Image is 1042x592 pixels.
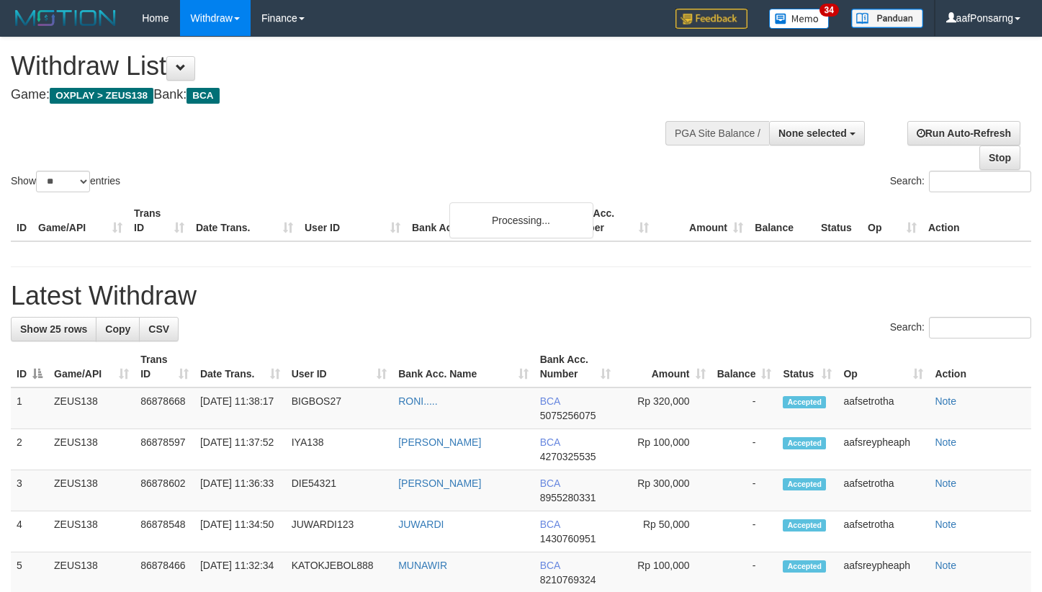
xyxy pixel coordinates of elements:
[837,470,929,511] td: aafsetrotha
[862,200,922,241] th: Op
[711,429,778,470] td: -
[128,200,190,241] th: Trans ID
[11,88,681,102] h4: Game: Bank:
[48,346,135,387] th: Game/API: activate to sort column ascending
[783,396,826,408] span: Accepted
[929,171,1031,192] input: Search:
[665,121,769,145] div: PGA Site Balance /
[783,437,826,449] span: Accepted
[299,200,406,241] th: User ID
[540,533,596,544] span: Copy 1430760951 to clipboard
[711,387,778,429] td: -
[105,323,130,335] span: Copy
[979,145,1020,170] a: Stop
[769,121,865,145] button: None selected
[675,9,747,29] img: Feedback.jpg
[398,519,444,530] a: JUWARDI
[148,323,169,335] span: CSV
[540,560,560,571] span: BCA
[907,121,1020,145] a: Run Auto-Refresh
[398,560,447,571] a: MUNAWIR
[11,429,48,470] td: 2
[540,410,596,421] span: Copy 5075256075 to clipboard
[935,395,956,407] a: Note
[11,346,48,387] th: ID: activate to sort column descending
[194,346,286,387] th: Date Trans.: activate to sort column ascending
[783,560,826,573] span: Accepted
[837,346,929,387] th: Op: activate to sort column ascending
[815,200,862,241] th: Status
[540,519,560,530] span: BCA
[540,492,596,503] span: Copy 8955280331 to clipboard
[837,387,929,429] td: aafsetrotha
[36,171,90,192] select: Showentries
[560,200,655,241] th: Bank Acc. Number
[194,470,286,511] td: [DATE] 11:36:33
[135,429,194,470] td: 86878597
[48,511,135,552] td: ZEUS138
[96,317,140,341] a: Copy
[534,346,617,387] th: Bank Acc. Number: activate to sort column ascending
[286,429,392,470] td: IYA138
[392,346,534,387] th: Bank Acc. Name: activate to sort column ascending
[540,477,560,489] span: BCA
[406,200,560,241] th: Bank Acc. Name
[616,429,711,470] td: Rp 100,000
[540,574,596,586] span: Copy 8210769324 to clipboard
[11,282,1031,310] h1: Latest Withdraw
[890,317,1031,338] label: Search:
[922,200,1031,241] th: Action
[11,317,96,341] a: Show 25 rows
[890,171,1031,192] label: Search:
[135,511,194,552] td: 86878548
[398,436,481,448] a: [PERSON_NAME]
[711,511,778,552] td: -
[11,470,48,511] td: 3
[11,171,120,192] label: Show entries
[540,395,560,407] span: BCA
[819,4,839,17] span: 34
[837,511,929,552] td: aafsetrotha
[540,436,560,448] span: BCA
[48,429,135,470] td: ZEUS138
[398,477,481,489] a: [PERSON_NAME]
[50,88,153,104] span: OXPLAY > ZEUS138
[194,511,286,552] td: [DATE] 11:34:50
[286,346,392,387] th: User ID: activate to sort column ascending
[11,52,681,81] h1: Withdraw List
[540,451,596,462] span: Copy 4270325535 to clipboard
[711,346,778,387] th: Balance: activate to sort column ascending
[783,478,826,490] span: Accepted
[48,387,135,429] td: ZEUS138
[749,200,815,241] th: Balance
[851,9,923,28] img: panduan.png
[187,88,219,104] span: BCA
[286,511,392,552] td: JUWARDI123
[616,470,711,511] td: Rp 300,000
[777,346,837,387] th: Status: activate to sort column ascending
[32,200,128,241] th: Game/API
[190,200,299,241] th: Date Trans.
[616,511,711,552] td: Rp 50,000
[837,429,929,470] td: aafsreypheaph
[769,9,830,29] img: Button%20Memo.svg
[194,429,286,470] td: [DATE] 11:37:52
[655,200,749,241] th: Amount
[11,200,32,241] th: ID
[449,202,593,238] div: Processing...
[783,519,826,532] span: Accepted
[11,387,48,429] td: 1
[286,387,392,429] td: BIGBOS27
[11,7,120,29] img: MOTION_logo.png
[20,323,87,335] span: Show 25 rows
[11,511,48,552] td: 4
[135,346,194,387] th: Trans ID: activate to sort column ascending
[935,560,956,571] a: Note
[929,346,1031,387] th: Action
[778,127,847,139] span: None selected
[135,470,194,511] td: 86878602
[935,477,956,489] a: Note
[135,387,194,429] td: 86878668
[139,317,179,341] a: CSV
[48,470,135,511] td: ZEUS138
